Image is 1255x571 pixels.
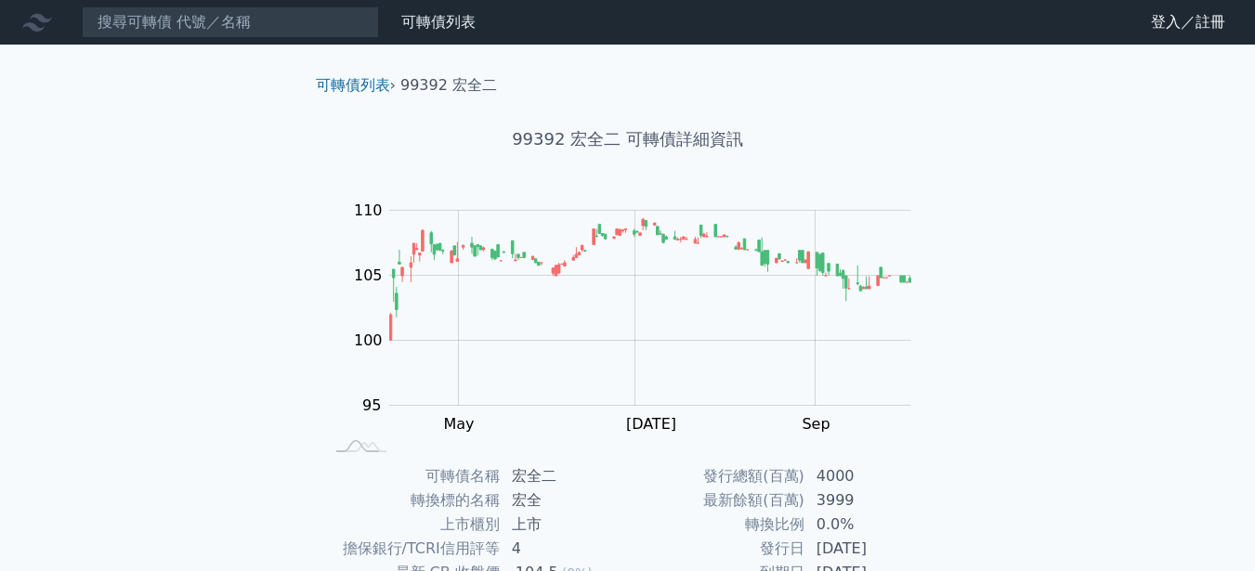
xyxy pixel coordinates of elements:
tspan: 110 [354,201,383,219]
li: 99392 宏全二 [400,74,497,97]
g: Chart [344,201,938,433]
li: › [316,74,396,97]
td: 3999 [805,488,933,513]
tspan: May [443,415,474,433]
tspan: 105 [354,266,383,284]
input: 搜尋可轉債 代號／名稱 [82,6,379,38]
td: 宏全 [501,488,628,513]
tspan: [DATE] [626,415,676,433]
h1: 99392 宏全二 可轉債詳細資訊 [301,126,955,152]
a: 可轉債列表 [316,76,390,94]
td: 4 [501,537,628,561]
tspan: 100 [354,331,383,349]
tspan: Sep [802,415,830,433]
td: [DATE] [805,537,933,561]
td: 可轉債名稱 [323,464,501,488]
td: 最新餘額(百萬) [628,488,805,513]
g: Series [389,218,910,341]
td: 發行日 [628,537,805,561]
a: 可轉債列表 [401,13,476,31]
td: 宏全二 [501,464,628,488]
td: 4000 [805,464,933,488]
tspan: 95 [362,396,381,414]
td: 上市櫃別 [323,513,501,537]
a: 登入／註冊 [1136,7,1240,37]
td: 上市 [501,513,628,537]
td: 轉換標的名稱 [323,488,501,513]
td: 發行總額(百萬) [628,464,805,488]
td: 0.0% [805,513,933,537]
td: 擔保銀行/TCRI信用評等 [323,537,501,561]
td: 轉換比例 [628,513,805,537]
